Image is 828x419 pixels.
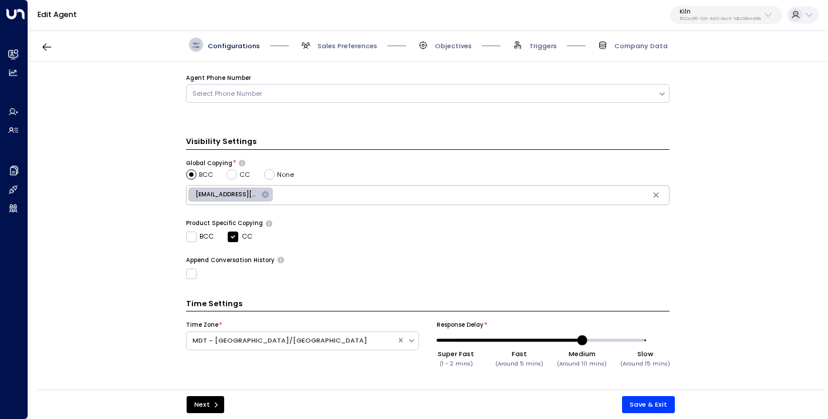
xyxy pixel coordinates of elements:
[529,41,557,51] span: Triggers
[557,360,607,367] small: (Around 10 mins)
[495,349,543,358] div: Fast
[186,298,670,311] h3: Time Settings
[208,41,260,51] span: Configurations
[680,16,761,21] p: 1532e285-1129-4d72-8cc4-7db236beef8b
[620,349,670,358] div: Slow
[614,41,668,51] span: Company Data
[186,219,263,227] label: Product Specific Copying
[186,321,218,329] label: Time Zone
[186,232,214,242] label: BCC
[620,360,670,367] small: (Around 15 mins)
[186,74,251,82] label: Agent Phone Number
[277,170,294,180] span: None
[188,187,273,202] div: [EMAIL_ADDRESS][DOMAIN_NAME]
[228,232,252,242] label: CC
[186,256,275,264] label: Append Conversation History
[648,187,664,203] button: Clear
[239,160,245,166] button: Choose whether the agent should include specific emails in the CC or BCC line of all outgoing ema...
[435,41,472,51] span: Objectives
[557,349,607,358] div: Medium
[188,190,265,199] span: [EMAIL_ADDRESS][DOMAIN_NAME]
[239,170,250,180] span: CC
[186,136,670,149] h3: Visibility Settings
[187,396,225,413] button: Next
[495,360,543,367] small: (Around 5 mins)
[440,360,473,367] small: (1 - 2 mins)
[437,321,484,329] label: Response Delay
[622,396,675,413] button: Save & Exit
[38,9,77,19] a: Edit Agent
[266,220,272,226] button: Determine if there should be product-specific CC or BCC rules for all of the agent’s emails. Sele...
[278,257,284,263] button: Only use if needed, as email clients normally append the conversation history to outgoing emails....
[670,6,782,25] button: Kiln1532e285-1129-4d72-8cc4-7db236beef8b
[199,170,213,180] span: BCC
[680,8,761,15] p: Kiln
[317,41,377,51] span: Sales Preferences
[192,89,653,99] div: Select Phone Number
[186,159,232,167] label: Global Copying
[438,349,474,358] div: Super Fast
